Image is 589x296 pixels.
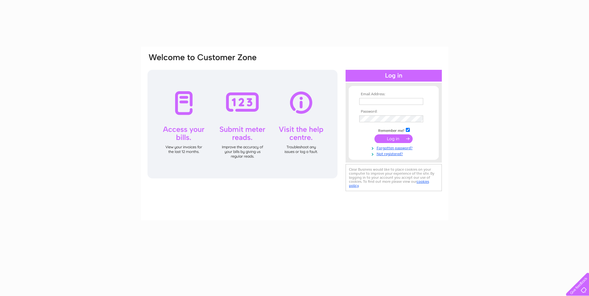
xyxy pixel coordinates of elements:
[358,127,430,133] td: Remember me?
[359,150,430,156] a: Not registered?
[349,179,429,188] a: cookies policy
[358,110,430,114] th: Password:
[346,164,442,191] div: Clear Business would like to place cookies on your computer to improve your experience of the sit...
[374,134,413,143] input: Submit
[359,145,430,150] a: Forgotten password?
[358,92,430,96] th: Email Address:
